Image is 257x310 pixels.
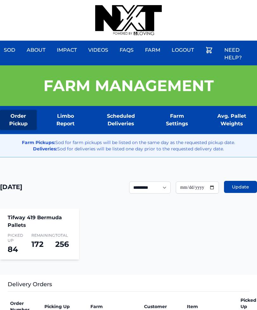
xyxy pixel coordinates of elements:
[168,43,198,58] a: Logout
[8,233,24,243] span: Picked Up
[221,43,257,65] a: Need Help?
[8,214,71,229] h4: Tifway 419 Bermuda Pallets
[95,5,162,36] img: nextdaysod.com Logo
[55,240,69,249] span: 256
[232,184,249,190] span: Update
[22,140,55,145] strong: Farm Pickups:
[8,280,249,292] h3: Delivery Orders
[53,43,81,58] a: Impact
[8,245,18,254] span: 84
[116,43,137,58] a: FAQs
[31,233,48,238] span: Remaining
[43,78,214,93] h1: Farm Management
[141,43,164,58] a: Farm
[33,146,57,152] strong: Deliveries:
[55,233,71,238] span: Total
[158,110,196,130] a: Farm Settings
[84,43,112,58] a: Videos
[47,110,84,130] a: Limbo Report
[31,240,43,249] span: 172
[23,43,49,58] a: About
[224,181,257,193] button: Update
[94,110,148,130] a: Scheduled Deliveries
[206,110,257,130] a: Avg. Pallet Weights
